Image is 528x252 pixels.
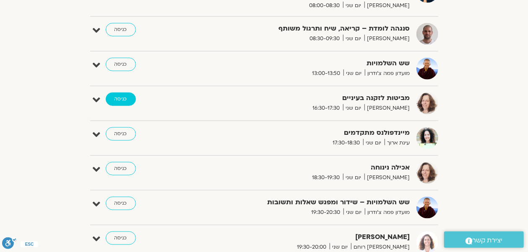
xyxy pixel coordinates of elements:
[330,243,351,252] span: יום שני
[364,173,410,182] span: [PERSON_NAME]
[307,34,343,43] span: 08:30-09:30
[310,173,343,182] span: 18:30-19:30
[205,93,410,104] strong: מביטות לזקנה בעיניים
[310,104,343,113] span: 16:30-17:30
[444,231,524,248] a: יצירת קשר
[343,104,364,113] span: יום שני
[365,69,410,78] span: מועדון פמה צ'ודרון
[205,58,410,69] strong: שש השלמויות
[205,197,410,208] strong: שש השלמויות – שידור ומפגש שאלות ותשובות
[205,231,410,243] strong: [PERSON_NAME]
[106,231,136,245] a: כניסה
[351,243,410,252] span: [PERSON_NAME] רוחם
[363,139,385,147] span: יום שני
[343,173,364,182] span: יום שני
[307,1,343,10] span: 08:00-08:30
[106,23,136,36] a: כניסה
[473,235,503,246] span: יצירת קשר
[106,162,136,175] a: כניסה
[294,243,330,252] span: 19:30-20:00
[106,93,136,106] a: כניסה
[365,208,410,217] span: מועדון פמה צ'ודרון
[106,127,136,141] a: כניסה
[330,139,363,147] span: 17:30-18:30
[343,1,364,10] span: יום שני
[364,104,410,113] span: [PERSON_NAME]
[309,208,343,217] span: 19:30-20:30
[205,162,410,173] strong: אכילה נינוחה
[343,34,364,43] span: יום שני
[106,197,136,210] a: כניסה
[106,58,136,71] a: כניסה
[343,208,365,217] span: יום שני
[385,139,410,147] span: עינת ארוך
[364,1,410,10] span: [PERSON_NAME]
[310,69,343,78] span: 13:00-13:50
[364,34,410,43] span: [PERSON_NAME]
[205,23,410,34] strong: סנגהה לומדת – קריאה, שיח ותרגול משותף
[343,69,365,78] span: יום שני
[205,127,410,139] strong: מיינדפולנס מתקדמים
